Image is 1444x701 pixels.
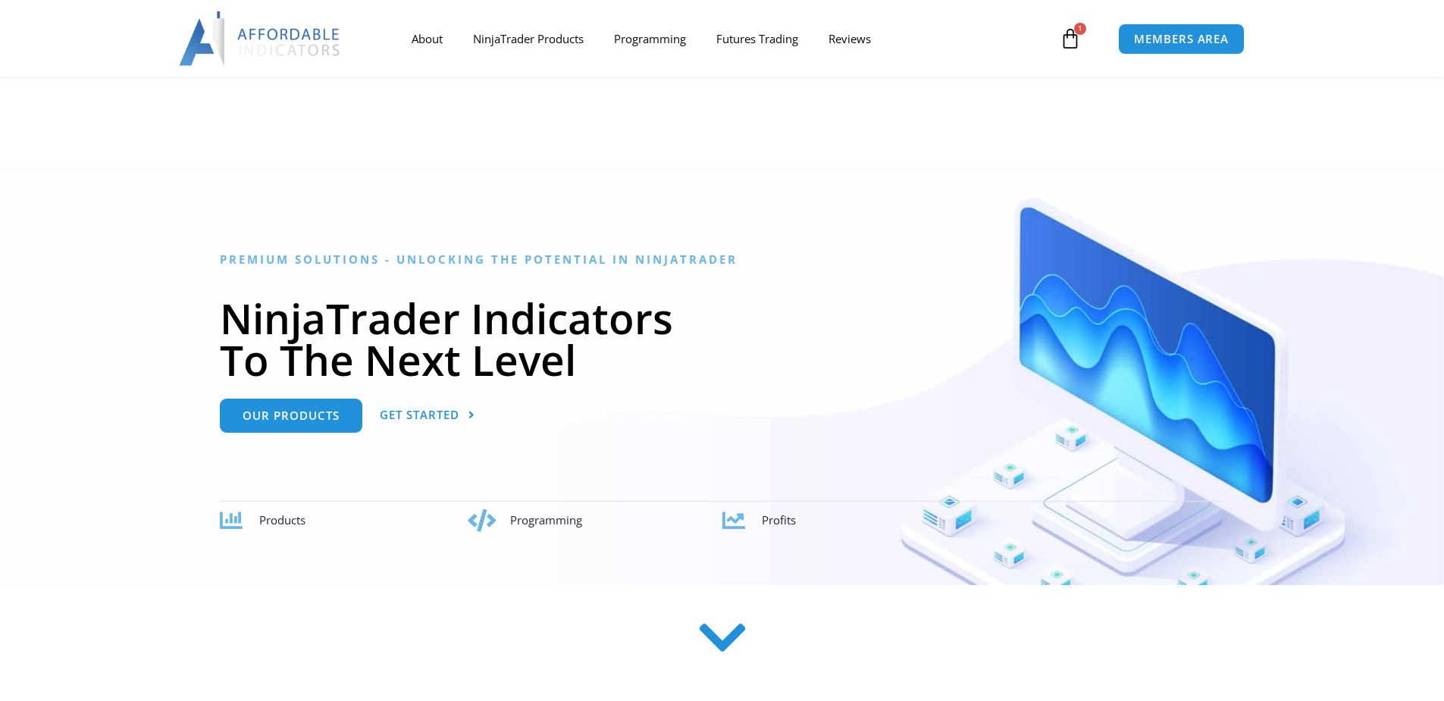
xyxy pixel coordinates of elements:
img: LogoAI | Affordable Indicators – NinjaTrader [179,11,342,66]
nav: Menu [396,21,1056,56]
a: 1 [1037,17,1104,61]
span: 1 [1074,23,1086,35]
a: Reviews [813,21,886,56]
a: NinjaTrader Products [458,21,599,56]
h6: Premium Solutions - Unlocking the Potential in NinjaTrader [220,252,1224,267]
a: Get Started [380,399,475,433]
span: Products [259,512,305,527]
a: MEMBERS AREA [1118,23,1245,55]
a: Our Products [220,399,362,433]
span: Get Started [380,409,459,421]
a: Futures Trading [701,21,813,56]
span: Programming [510,512,582,527]
span: MEMBERS AREA [1134,33,1229,45]
span: Profits [762,512,796,527]
span: Our Products [243,410,340,421]
h1: NinjaTrader Indicators To The Next Level [220,297,1224,380]
a: About [396,21,458,56]
a: Programming [599,21,701,56]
